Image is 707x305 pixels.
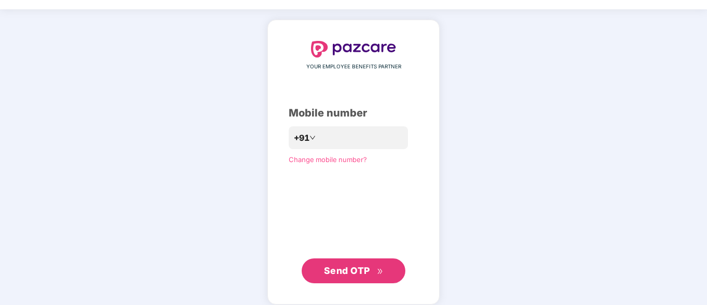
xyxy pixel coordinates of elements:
span: +91 [294,132,309,144]
img: logo [311,41,396,57]
button: Send OTPdouble-right [302,258,405,283]
div: Mobile number [289,105,418,121]
span: Send OTP [324,265,370,276]
span: YOUR EMPLOYEE BENEFITS PARTNER [306,63,401,71]
a: Change mobile number? [289,155,367,164]
span: down [309,135,316,141]
span: double-right [377,268,384,275]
